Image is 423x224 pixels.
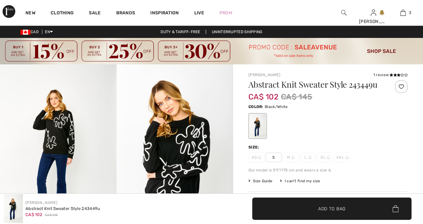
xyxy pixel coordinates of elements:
[248,167,408,173] div: Our model is 5'9"/175 cm and wears a size 6.
[266,153,282,162] span: S
[116,10,135,17] a: Brands
[25,10,35,17] a: New
[194,10,204,16] a: Live
[20,30,41,34] span: CAD
[4,194,23,223] img: Abstract Knit Sweater Style 243449u
[248,86,278,101] span: CA$ 102
[150,10,179,17] span: Inspiration
[248,80,381,89] h1: Abstract Knit Sweater Style 243449u
[371,10,376,16] a: Sign In
[3,5,15,18] img: 1ère Avenue
[392,205,398,212] img: Bag.svg
[389,9,418,17] a: 3
[345,156,348,159] img: ring-m.svg
[248,144,261,150] div: Size:
[252,198,412,220] button: Add to Bag
[334,153,350,162] span: XXL
[20,30,31,35] img: Canadian Dollar
[300,153,316,162] span: L
[89,10,101,17] a: Sale
[327,156,330,159] img: ring-m.svg
[249,114,266,138] div: Black/White
[371,9,376,17] img: My Info
[359,18,388,25] div: [PERSON_NAME]
[25,212,42,217] span: CA$ 102
[280,178,320,184] div: I can't find my size
[45,213,58,218] span: CA$ 145
[219,10,232,16] a: Prom
[25,206,100,212] div: Abstract Knit Sweater Style 243449u
[248,105,263,109] span: Color:
[248,153,264,162] span: XS
[341,9,347,17] img: search the website
[258,156,261,159] img: ring-m.svg
[291,156,295,159] img: ring-m.svg
[318,206,346,212] span: Add to Bag
[317,153,333,162] span: XL
[265,105,288,109] span: Black/White
[308,156,312,159] img: ring-m.svg
[283,153,299,162] span: M
[373,72,408,78] div: 1 review
[25,200,57,205] a: [PERSON_NAME]
[248,178,272,184] span: Size Guide
[51,10,74,17] a: Clothing
[248,73,280,77] a: [PERSON_NAME]
[281,91,312,103] span: CA$ 145
[45,30,53,34] span: EN
[400,9,406,17] img: My Bag
[409,10,411,16] span: 3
